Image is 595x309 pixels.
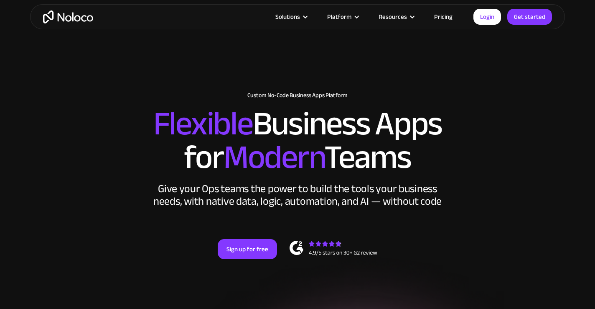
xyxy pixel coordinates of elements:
div: Solutions [275,11,300,22]
div: Platform [327,11,351,22]
a: Get started [507,9,552,25]
a: home [43,10,93,23]
a: Sign up for free [218,239,277,259]
div: Resources [379,11,407,22]
div: Solutions [265,11,317,22]
div: Platform [317,11,368,22]
h1: Custom No-Code Business Apps Platform [38,92,557,99]
a: Login [473,9,501,25]
div: Give your Ops teams the power to build the tools your business needs, with native data, logic, au... [151,183,444,208]
h2: Business Apps for Teams [38,107,557,174]
div: Resources [368,11,424,22]
a: Pricing [424,11,463,22]
span: Flexible [153,93,253,155]
span: Modern [224,126,324,188]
